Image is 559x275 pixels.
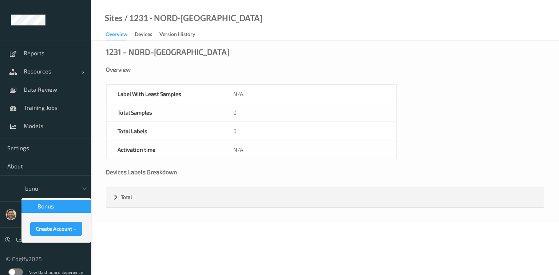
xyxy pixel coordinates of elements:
a: Overview [106,29,135,40]
div: Activation time [107,140,222,159]
div: Label With Least Samples [107,85,222,103]
div: 0 [222,103,396,121]
div: 0 [222,122,396,140]
div: Version History [159,31,195,40]
div: Overview [106,66,544,73]
a: Sites [105,15,123,22]
div: N/A [222,140,396,159]
div: / 1231 - NORD-[GEOGRAPHIC_DATA] [123,15,262,22]
div: Total [106,187,544,207]
div: Overview [106,31,127,40]
span: Total [121,194,132,200]
div: N/A [222,85,396,103]
a: Devices [135,29,159,40]
div: 1231 - NORD-[GEOGRAPHIC_DATA] [106,48,229,55]
div: Total Samples [107,103,222,121]
div: Total Labels [107,122,222,140]
div: Devices Labels Breakdown [106,168,544,176]
a: Version History [159,29,202,40]
div: Devices [135,31,152,40]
